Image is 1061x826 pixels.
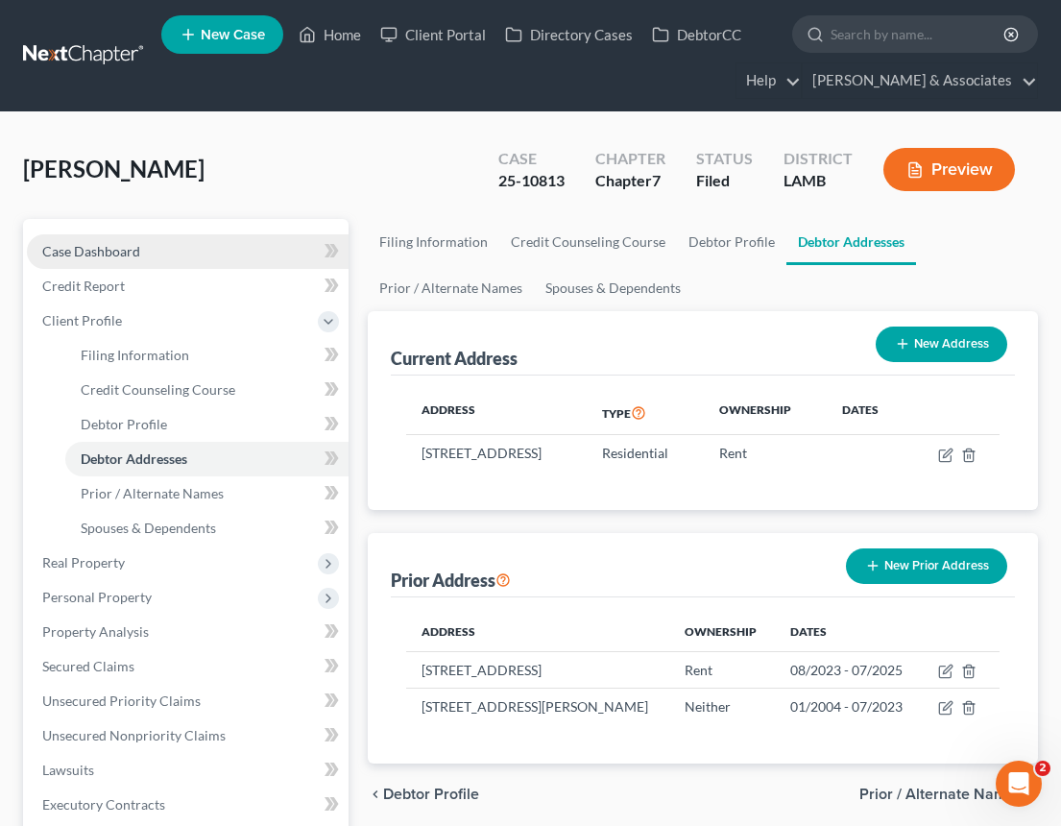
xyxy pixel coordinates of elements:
td: Rent [704,435,827,472]
td: 01/2004 - 07/2023 [775,689,921,725]
a: Debtor Profile [65,407,349,442]
a: Spouses & Dependents [65,511,349,546]
td: [STREET_ADDRESS][PERSON_NAME] [406,689,669,725]
i: chevron_left [368,787,383,802]
th: Type [587,391,703,435]
span: Credit Counseling Course [81,381,235,398]
span: Debtor Addresses [81,450,187,467]
span: Client Profile [42,312,122,328]
a: Unsecured Priority Claims [27,684,349,718]
th: Address [406,613,669,651]
th: Address [406,391,587,435]
th: Ownership [704,391,827,435]
div: Chapter [595,148,665,170]
a: Case Dashboard [27,234,349,269]
th: Dates [775,613,921,651]
button: Prior / Alternate Names chevron_right [859,787,1038,802]
a: Credit Report [27,269,349,304]
span: Debtor Profile [81,416,167,432]
a: Debtor Profile [677,219,786,265]
span: Unsecured Nonpriority Claims [42,727,226,743]
td: [STREET_ADDRESS] [406,651,669,688]
a: Filing Information [368,219,499,265]
span: 2 [1035,761,1050,776]
div: Chapter [595,170,665,192]
a: Filing Information [65,338,349,373]
button: chevron_left Debtor Profile [368,787,479,802]
a: Secured Claims [27,649,349,684]
a: Directory Cases [495,17,642,52]
a: Client Portal [371,17,495,52]
span: Prior / Alternate Names [81,485,224,501]
span: Case Dashboard [42,243,140,259]
span: [PERSON_NAME] [23,155,205,182]
span: Secured Claims [42,658,134,674]
span: Filing Information [81,347,189,363]
span: Personal Property [42,589,152,605]
a: Prior / Alternate Names [65,476,349,511]
div: Case [498,148,565,170]
button: New Address [876,327,1007,362]
a: Debtor Addresses [65,442,349,476]
button: New Prior Address [846,548,1007,584]
td: 08/2023 - 07/2025 [775,651,921,688]
th: Dates [827,391,907,435]
a: Credit Counseling Course [65,373,349,407]
input: Search by name... [831,16,1006,52]
span: 7 [652,171,661,189]
div: Filed [696,170,753,192]
span: Property Analysis [42,623,149,640]
span: Credit Report [42,278,125,294]
a: DebtorCC [642,17,751,52]
td: Residential [587,435,703,472]
a: Lawsuits [27,753,349,788]
th: Ownership [669,613,774,651]
button: Preview [883,148,1015,191]
div: Current Address [391,347,518,370]
div: Prior Address [391,569,511,592]
a: Credit Counseling Course [499,219,677,265]
a: [PERSON_NAME] & Associates [803,63,1037,98]
span: Lawsuits [42,762,94,778]
div: Status [696,148,753,170]
a: Debtor Addresses [786,219,916,265]
div: District [784,148,853,170]
a: Help [736,63,801,98]
a: Prior / Alternate Names [368,265,534,311]
span: Unsecured Priority Claims [42,692,201,709]
span: Spouses & Dependents [81,520,216,536]
td: Neither [669,689,774,725]
div: 25-10813 [498,170,565,192]
a: Spouses & Dependents [534,265,692,311]
div: LAMB [784,170,853,192]
span: New Case [201,28,265,42]
a: Home [289,17,371,52]
iframe: Intercom live chat [996,761,1042,807]
td: [STREET_ADDRESS] [406,435,587,472]
td: Rent [669,651,774,688]
span: Real Property [42,554,125,571]
a: Unsecured Nonpriority Claims [27,718,349,753]
span: Debtor Profile [383,787,479,802]
a: Executory Contracts [27,788,349,822]
span: Executory Contracts [42,796,165,813]
span: Prior / Alternate Names [859,787,1023,802]
a: Property Analysis [27,615,349,649]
